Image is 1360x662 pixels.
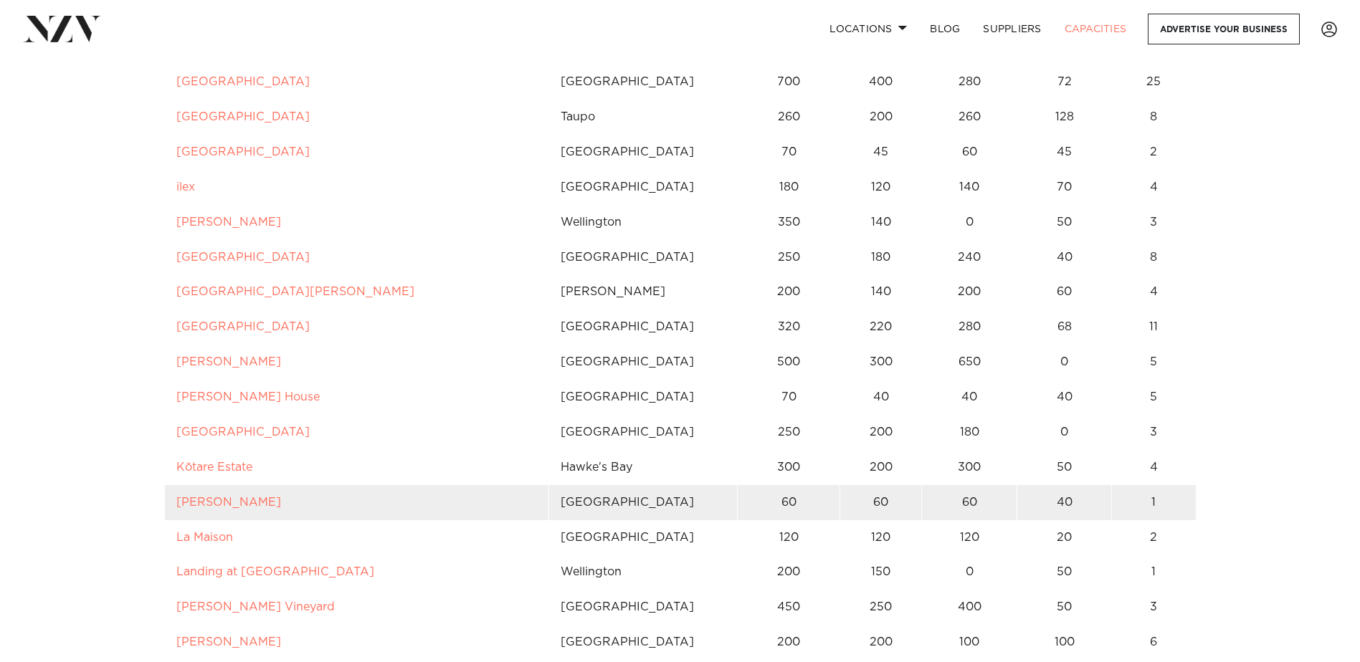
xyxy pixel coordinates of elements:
td: 140 [840,274,922,310]
a: [GEOGRAPHIC_DATA] [176,321,310,332]
td: 11 [1112,310,1196,345]
td: 200 [840,625,922,660]
td: 40 [1017,485,1112,520]
td: 200 [840,415,922,450]
td: [GEOGRAPHIC_DATA] [549,240,737,275]
td: 50 [1017,555,1112,590]
td: 400 [840,64,922,100]
td: 60 [922,485,1017,520]
td: 0 [1017,345,1112,380]
td: 6 [1112,625,1196,660]
td: 150 [840,555,922,590]
td: 300 [922,450,1017,485]
td: [GEOGRAPHIC_DATA] [549,310,737,345]
td: 70 [737,135,840,170]
td: 120 [922,520,1017,555]
td: [GEOGRAPHIC_DATA] [549,590,737,625]
td: 40 [922,380,1017,415]
td: 250 [737,415,840,450]
td: 25 [1112,64,1196,100]
a: [PERSON_NAME] [176,636,281,648]
td: [GEOGRAPHIC_DATA] [549,625,737,660]
img: nzv-logo.png [23,16,101,42]
td: 40 [1017,240,1112,275]
td: 400 [922,590,1017,625]
td: Taupo [549,100,737,135]
td: 3 [1112,205,1196,240]
td: Hawke's Bay [549,450,737,485]
a: [GEOGRAPHIC_DATA] [176,426,310,438]
td: Wellington [549,555,737,590]
td: 280 [922,310,1017,345]
td: 128 [1017,100,1112,135]
td: [GEOGRAPHIC_DATA] [549,520,737,555]
td: 68 [1017,310,1112,345]
td: 140 [922,170,1017,205]
td: 100 [1017,625,1112,660]
td: [GEOGRAPHIC_DATA] [549,415,737,450]
td: 40 [1017,380,1112,415]
td: 200 [737,274,840,310]
td: 0 [922,205,1017,240]
td: 20 [1017,520,1112,555]
td: 260 [922,100,1017,135]
a: Landing at [GEOGRAPHIC_DATA] [176,566,374,577]
td: 200 [840,450,922,485]
td: 60 [922,135,1017,170]
td: 70 [737,380,840,415]
td: 8 [1112,240,1196,275]
a: Advertise your business [1148,14,1300,44]
td: 4 [1112,274,1196,310]
td: 300 [737,450,840,485]
td: 50 [1017,205,1112,240]
td: 350 [737,205,840,240]
td: 3 [1112,415,1196,450]
td: 120 [737,520,840,555]
a: ilex [176,181,195,193]
td: 650 [922,345,1017,380]
a: [GEOGRAPHIC_DATA] [176,111,310,123]
td: 300 [840,345,922,380]
td: 1 [1112,485,1196,520]
td: 200 [737,625,840,660]
td: 260 [737,100,840,135]
td: 45 [1017,135,1112,170]
td: 200 [840,100,922,135]
td: [GEOGRAPHIC_DATA] [549,345,737,380]
td: [GEOGRAPHIC_DATA] [549,170,737,205]
td: 320 [737,310,840,345]
td: 250 [737,240,840,275]
td: 120 [840,170,922,205]
td: 45 [840,135,922,170]
td: 100 [922,625,1017,660]
a: SUPPLIERS [971,14,1052,44]
a: [PERSON_NAME] Vineyard [176,601,335,613]
a: Kōtare Estate [176,461,252,473]
a: [GEOGRAPHIC_DATA] [176,251,310,263]
td: Wellington [549,205,737,240]
a: [PERSON_NAME] [176,356,281,368]
td: [PERSON_NAME] [549,274,737,310]
td: 8 [1112,100,1196,135]
td: 50 [1017,590,1112,625]
td: 4 [1112,170,1196,205]
td: 60 [1017,274,1112,310]
td: 0 [922,555,1017,590]
td: 120 [840,520,922,555]
td: [GEOGRAPHIC_DATA] [549,485,737,520]
td: 450 [737,590,840,625]
a: [GEOGRAPHIC_DATA] [176,76,310,87]
td: 2 [1112,135,1196,170]
td: 0 [1017,415,1112,450]
td: 140 [840,205,922,240]
td: 240 [922,240,1017,275]
td: [GEOGRAPHIC_DATA] [549,64,737,100]
td: 220 [840,310,922,345]
td: 280 [922,64,1017,100]
td: 200 [737,555,840,590]
td: 5 [1112,380,1196,415]
a: Capacities [1053,14,1138,44]
td: 5 [1112,345,1196,380]
a: [PERSON_NAME] [176,216,281,228]
td: 250 [840,590,922,625]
